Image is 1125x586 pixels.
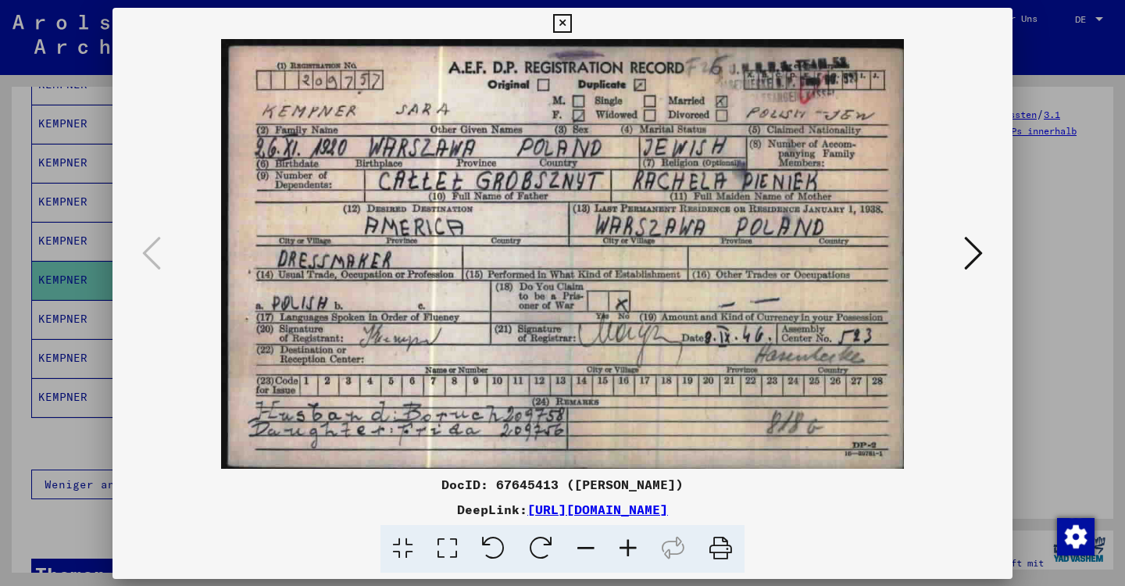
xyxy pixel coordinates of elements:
[1057,518,1095,556] img: Zustimmung ändern
[527,502,668,517] a: [URL][DOMAIN_NAME]
[166,39,959,469] img: 001.jpg
[112,500,1012,519] div: DeepLink:
[1056,517,1094,555] div: Zustimmung ändern
[112,475,1012,494] div: DocID: 67645413 ([PERSON_NAME])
